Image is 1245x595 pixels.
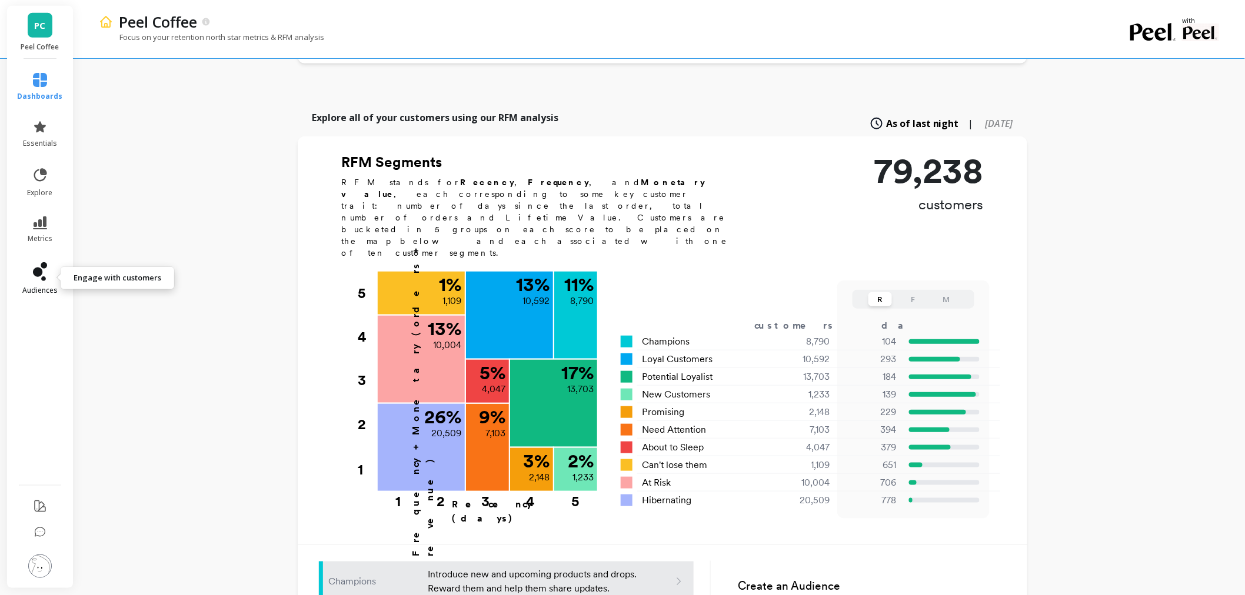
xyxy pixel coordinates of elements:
[968,116,974,131] span: |
[1182,18,1219,24] p: with
[564,275,594,294] p: 11 %
[760,440,844,454] div: 4,047
[570,294,594,308] p: 8,790
[433,338,461,352] p: 10,004
[508,492,553,504] div: 4
[479,407,505,426] p: 9 %
[642,405,684,419] span: Promising
[28,554,52,578] img: profile picture
[642,476,671,490] span: At Risk
[312,111,558,125] p: Explore all of your customers using our RFM analysis
[480,363,505,382] p: 5 %
[934,292,958,306] button: M
[844,440,896,454] p: 379
[642,493,691,507] span: Hibernating
[28,188,53,198] span: explore
[738,578,1006,595] h3: Create an Audience
[341,153,741,172] h2: RFM Segments
[844,458,896,472] p: 651
[523,452,550,470] p: 3 %
[374,492,422,504] div: 1
[341,176,741,259] p: RFM stands for , , and , each corresponding to some key customer trait: number of days since the ...
[760,370,844,384] div: 13,703
[760,493,844,507] div: 20,509
[439,275,461,294] p: 1 %
[844,370,896,384] p: 184
[760,352,844,366] div: 10,592
[1182,24,1219,41] img: partner logo
[567,382,594,396] p: 13,703
[760,387,844,402] div: 1,233
[28,234,52,243] span: metrics
[522,294,550,308] p: 10,592
[424,407,461,426] p: 26 %
[568,452,594,470] p: 2 %
[642,352,713,366] span: Loyal Customers
[99,15,113,29] img: header icon
[874,153,984,188] p: 79,238
[844,335,896,349] p: 104
[358,359,377,402] div: 3
[419,492,464,504] div: 2
[18,92,63,101] span: dashboards
[760,335,844,349] div: 8,790
[482,382,505,396] p: 4,047
[986,117,1013,130] span: [DATE]
[428,319,461,338] p: 13 %
[844,405,896,419] p: 229
[844,352,896,366] p: 293
[642,458,707,472] span: Can't lose them
[529,470,550,484] p: 2,148
[119,12,197,32] p: Peel Coffee
[642,335,690,349] span: Champions
[442,294,461,308] p: 1,109
[35,19,46,32] span: PC
[99,32,324,42] p: Focus on your retention north star metrics & RFM analysis
[452,497,597,526] p: Recency (days)
[760,458,844,472] div: 1,109
[19,42,62,52] p: Peel Coffee
[760,423,844,437] div: 7,103
[561,363,594,382] p: 17 %
[358,447,377,492] div: 1
[886,116,959,131] span: As of last night
[528,178,589,187] b: Frequency
[642,387,710,402] span: New Customers
[431,426,461,440] p: 20,509
[642,423,706,437] span: Need Attention
[760,476,844,490] div: 10,004
[460,178,514,187] b: Recency
[463,492,508,504] div: 3
[328,574,421,589] p: Champions
[882,319,930,333] div: days
[358,403,377,446] div: 2
[844,387,896,402] p: 139
[642,370,713,384] span: Potential Loyalist
[755,319,850,333] div: customers
[22,286,58,295] span: audiences
[760,405,844,419] div: 2,148
[23,139,57,148] span: essentials
[358,272,377,315] div: 5
[358,315,377,359] div: 4
[572,470,594,484] p: 1,233
[409,208,437,556] p: Frequency + Monetary (orders + revenue)
[642,440,704,454] span: About to Sleep
[901,292,925,306] button: F
[844,493,896,507] p: 778
[485,426,505,440] p: 7,103
[844,423,896,437] p: 394
[868,292,892,306] button: R
[844,476,896,490] p: 706
[516,275,550,294] p: 13 %
[553,492,597,504] div: 5
[874,195,984,214] p: customers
